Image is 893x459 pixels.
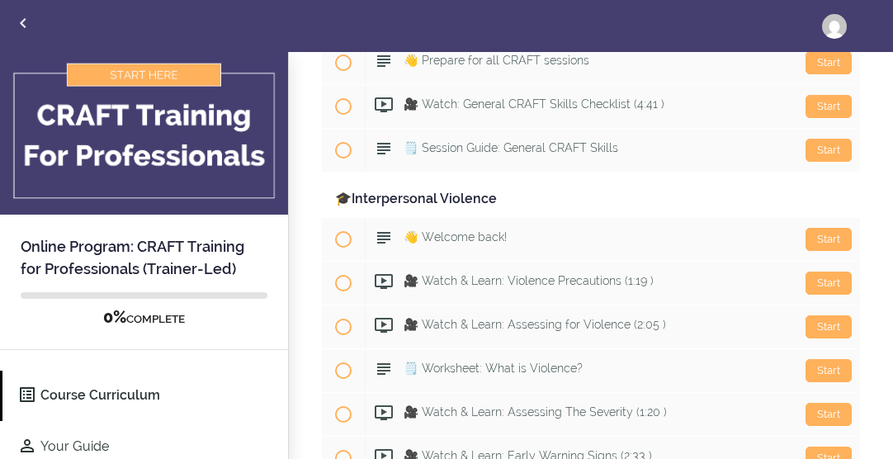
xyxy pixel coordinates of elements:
div: COMPLETE [21,307,267,329]
a: Start 👋 Welcome back! [322,218,860,261]
span: 🎥 Watch & Learn: Assessing for Violence (2:05 ) [404,318,666,331]
div: Start [806,359,852,382]
div: 🎓Interpersonal Violence [322,181,860,218]
a: Start 👋 Prepare for all CRAFT sessions [322,41,860,84]
span: 🎥 Watch & Learn: Violence Precautions (1:19 ) [404,274,654,287]
a: Start 🎥 Watch & Learn: Assessing The Severity (1:20 ) [322,393,860,436]
div: Start [806,315,852,338]
a: Start 🎥 Watch & Learn: Violence Precautions (1:19 ) [322,262,860,305]
div: Start [806,228,852,251]
a: Start 🗒️ Worksheet: What is Violence? [322,349,860,392]
a: Start 🎥 Watch & Learn: Assessing for Violence (2:05 ) [322,305,860,348]
span: 🎥 Watch & Learn: Assessing The Severity (1:20 ) [404,405,667,419]
span: 👋 Prepare for all CRAFT sessions [404,54,589,67]
div: Start [806,95,852,118]
a: Back to courses [1,1,45,50]
span: 🗒️ Session Guide: General CRAFT Skills [404,141,618,154]
svg: Back to courses [13,13,33,33]
div: Start [806,403,852,426]
a: Course Curriculum [2,371,288,421]
a: Start 🎥 Watch: General CRAFT Skills Checklist (4:41 ) [322,85,860,128]
span: 0% [103,307,126,327]
img: director@mrswilsons.org [822,14,847,39]
a: Start 🗒️ Session Guide: General CRAFT Skills [322,129,860,172]
span: 👋 Welcome back! [404,230,507,244]
span: 🗒️ Worksheet: What is Violence? [404,362,583,375]
div: Start [806,139,852,162]
span: 🎥 Watch: General CRAFT Skills Checklist (4:41 ) [404,97,664,111]
div: Start [806,272,852,295]
div: Start [806,51,852,74]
